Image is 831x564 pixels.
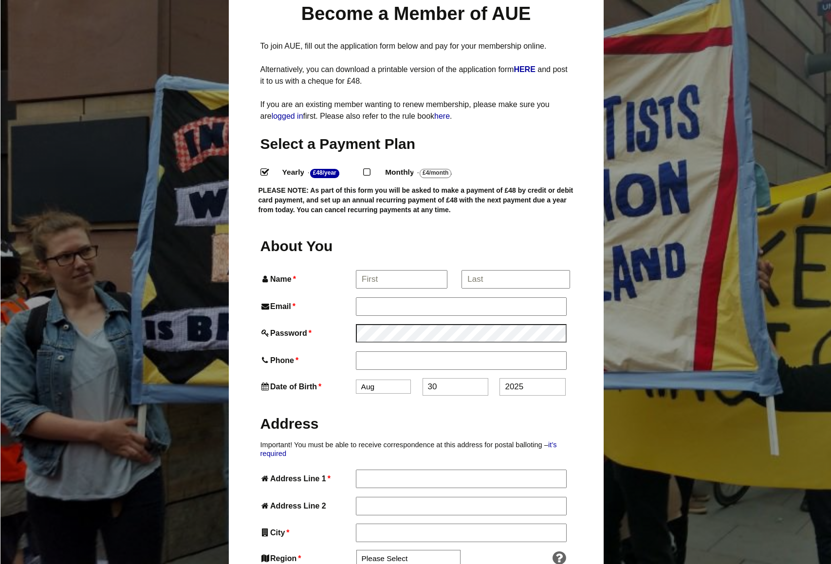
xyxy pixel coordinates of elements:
label: Yearly - . [274,165,364,180]
p: Important! You must be able to receive correspondence at this address for postal balloting – [260,440,572,458]
strong: HERE [514,65,535,73]
label: Monthly - . [376,165,476,180]
label: Address Line 2 [260,499,354,512]
a: it’s required [260,441,557,457]
label: Address Line 1 [260,472,354,485]
h1: Become a Member of AUE [260,2,572,26]
strong: £48/Year [310,169,339,178]
p: If you are an existing member wanting to renew membership, please make sure you are first. Please... [260,99,572,122]
label: Password [260,327,354,340]
strong: £4/Month [420,169,451,178]
a: here [434,112,450,120]
label: Name [260,273,354,286]
label: Date of Birth [260,380,354,393]
h2: About You [260,237,354,255]
a: logged in [272,112,303,120]
label: Email [260,300,354,313]
p: Alternatively, you can download a printable version of the application form and post it to us wit... [260,64,572,87]
label: City [260,526,354,539]
input: Last [462,270,570,289]
p: To join AUE, fill out the application form below and pay for your membership online. [260,40,572,52]
a: HERE [514,65,537,73]
span: Select a Payment Plan [260,136,416,152]
input: First [356,270,447,289]
label: Phone [260,354,354,367]
h2: Address [260,414,572,433]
